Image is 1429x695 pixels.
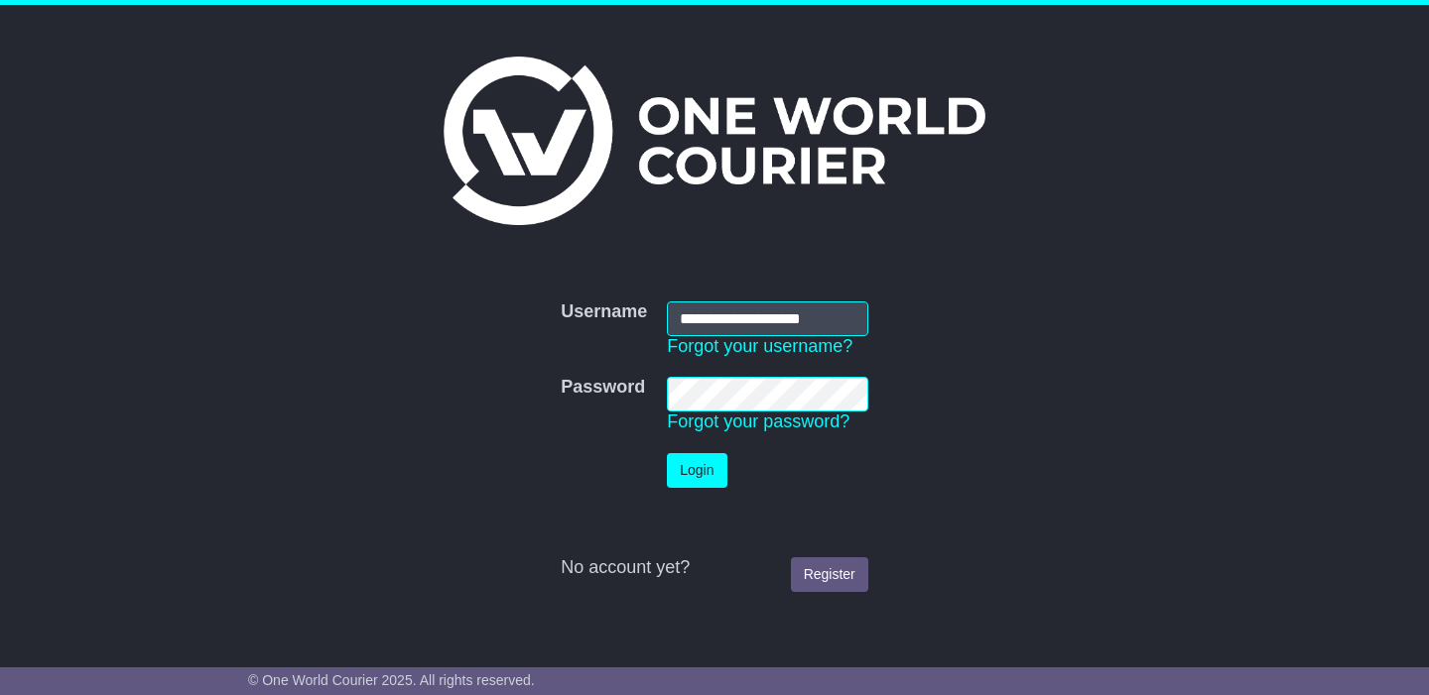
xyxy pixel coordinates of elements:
label: Password [561,377,645,399]
a: Register [791,557,868,592]
img: One World [444,57,985,225]
button: Login [667,453,726,488]
a: Forgot your password? [667,411,849,431]
label: Username [561,301,647,323]
div: No account yet? [561,557,868,579]
span: © One World Courier 2025. All rights reserved. [248,672,535,688]
a: Forgot your username? [667,336,852,356]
